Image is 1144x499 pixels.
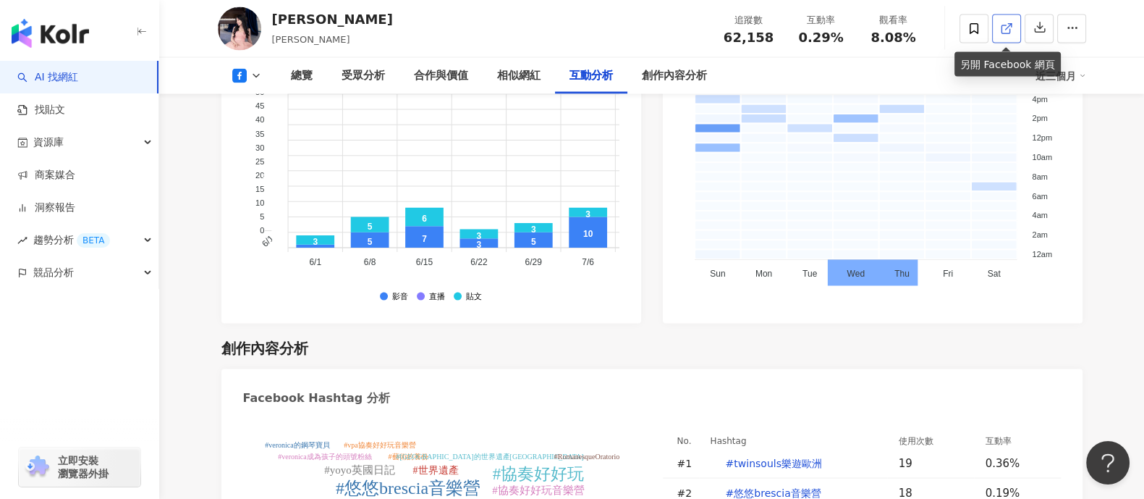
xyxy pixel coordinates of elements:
tspan: 20 [255,172,263,180]
tspan: #yoyo英國日記 [324,464,395,476]
div: 合作與價值 [414,67,468,85]
span: 資源庫 [33,126,64,159]
div: [PERSON_NAME] [272,10,393,28]
tspan: 4pm [1032,95,1047,104]
span: 競品分析 [33,256,74,289]
tspan: #協奏好好玩音樂營 [492,485,585,496]
tspan: 10am [1032,154,1052,162]
tspan: 6am [1032,192,1047,201]
tspan: 2pm [1032,114,1047,123]
tspan: 6/1 [309,258,321,268]
td: #twinsouls樂遊歐洲 [699,449,887,479]
tspan: 6/1 [260,234,276,250]
tspan: 12am [1032,251,1052,259]
div: Facebook Hashtag 分析 [243,390,390,406]
tspan: #veronica的鋼琴寶貝 [265,441,329,449]
div: 受眾分析 [342,67,385,85]
th: 使用次數 [887,433,974,449]
tspan: 6/8 [363,258,376,268]
tspan: 15 [255,185,263,194]
tspan: 4am [1032,211,1047,220]
td: 0.36% [974,449,1061,479]
span: 趨勢分析 [33,224,110,256]
a: searchAI 找網紅 [17,70,78,85]
tspan: 40 [255,116,263,125]
div: 貼文 [466,293,482,302]
tspan: Fri [943,269,953,280]
tspan: Thu [894,269,910,280]
th: No. [663,433,699,449]
tspan: #RomanesqueOratorio [554,453,619,461]
tspan: 0 [260,227,264,235]
tspan: #藝術的養份 [388,453,428,461]
span: #悠悠brescia音樂營 [726,487,821,499]
tspan: 50 [255,88,263,97]
span: 62,158 [724,30,774,45]
tspan: #世界遺產 [412,465,458,476]
th: 互動率 [974,433,1061,449]
div: 互動分析 [569,67,613,85]
tspan: 35 [255,130,263,138]
iframe: Help Scout Beacon - Open [1086,441,1130,485]
tspan: #協奏好好玩 [492,465,584,483]
tspan: 30 [255,143,263,152]
tspan: #vpa協奏好好玩音樂營 [344,441,415,449]
div: 互動率 [794,13,849,28]
tspan: Sun [710,269,725,280]
tspan: 6/22 [470,258,488,268]
span: 0.29% [798,30,843,45]
div: 相似網紅 [497,67,541,85]
div: 影音 [392,293,408,302]
a: chrome extension立即安裝 瀏覽器外掛 [19,448,140,487]
tspan: #[GEOGRAPHIC_DATA]的世界遺產[GEOGRAPHIC_DATA] [396,453,583,461]
span: [PERSON_NAME] [272,34,350,45]
span: rise [17,235,27,246]
img: logo [12,19,89,48]
span: 立即安裝 瀏覽器外掛 [58,454,109,480]
div: 直播 [429,293,445,302]
a: 洞察報告 [17,201,75,215]
tspan: 10 [255,199,263,208]
tspan: #悠悠brescia音樂營 [336,479,480,498]
tspan: 5 [260,213,264,222]
div: 19 [899,456,974,471]
div: 總覽 [291,67,313,85]
th: Hashtag [699,433,887,449]
div: BETA [77,233,110,248]
span: #twinsouls樂遊歐洲 [726,458,822,469]
tspan: 7/6 [582,258,594,268]
tspan: 2am [1032,231,1047,240]
div: 0.36% [986,456,1046,471]
tspan: 45 [255,102,263,111]
tspan: #veronica成為孩子的頭號粉絲 [278,453,371,461]
img: chrome extension [23,456,51,479]
tspan: Tue [802,269,817,280]
tspan: Sat [987,269,1001,280]
div: 另開 Facebook 網頁 [954,52,1061,77]
a: 找貼文 [17,103,65,117]
tspan: Wed [847,269,864,280]
div: 創作內容分析 [642,67,707,85]
tspan: 6/29 [525,258,542,268]
div: 追蹤數 [721,13,776,28]
tspan: 25 [255,158,263,167]
div: 創作內容分析 [221,338,308,358]
img: KOL Avatar [218,7,261,51]
tspan: 8am [1032,173,1047,182]
button: #twinsouls樂遊歐洲 [711,449,837,478]
div: 觀看率 [866,13,921,28]
tspan: 12pm [1032,134,1052,143]
a: 商案媒合 [17,168,75,183]
tspan: 6/15 [415,258,433,268]
span: 8.08% [870,30,915,45]
tspan: Mon [755,269,771,280]
div: # 1 [677,456,699,471]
